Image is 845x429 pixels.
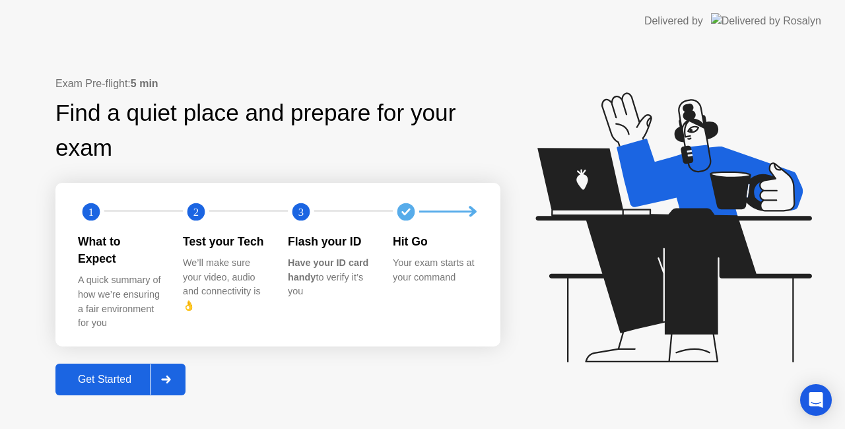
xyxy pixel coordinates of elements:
text: 2 [193,205,199,218]
div: What to Expect [78,233,162,268]
button: Get Started [55,364,186,395]
img: Delivered by Rosalyn [711,13,821,28]
div: Delivered by [644,13,703,29]
div: Flash your ID [288,233,372,250]
text: 3 [298,205,304,218]
div: Exam Pre-flight: [55,76,500,92]
div: Open Intercom Messenger [800,384,832,416]
div: We’ll make sure your video, audio and connectivity is 👌 [183,256,267,313]
div: A quick summary of how we’re ensuring a fair environment for you [78,273,162,330]
div: Your exam starts at your command [393,256,477,284]
div: Find a quiet place and prepare for your exam [55,96,500,166]
div: Test your Tech [183,233,267,250]
b: Have your ID card handy [288,257,368,282]
div: Get Started [59,374,150,385]
b: 5 min [131,78,158,89]
div: Hit Go [393,233,477,250]
div: to verify it’s you [288,256,372,299]
text: 1 [88,205,94,218]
